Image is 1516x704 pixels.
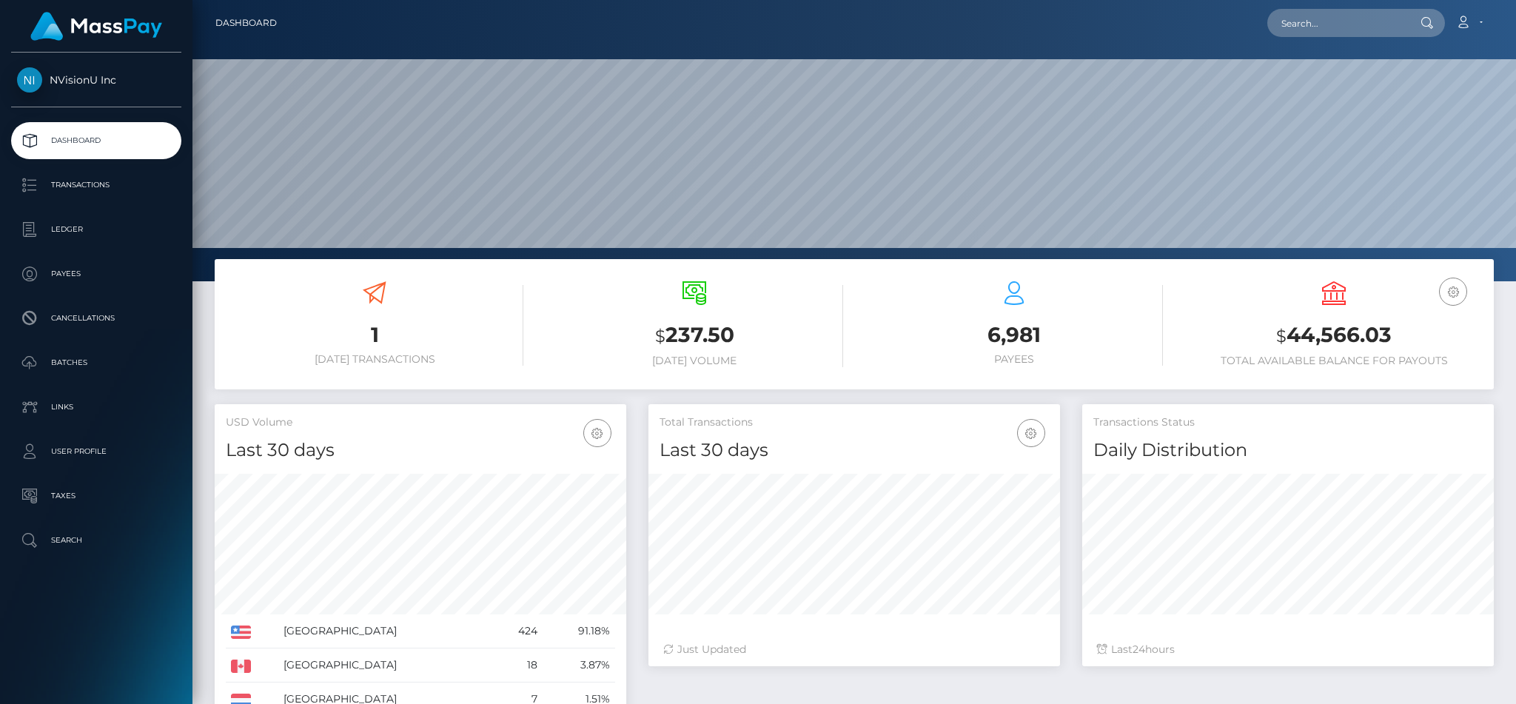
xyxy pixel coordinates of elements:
small: $ [1276,326,1287,346]
h3: 1 [226,321,523,349]
span: NVisionU Inc [11,73,181,87]
a: Links [11,389,181,426]
a: Search [11,522,181,559]
img: CA.png [231,660,251,673]
h6: Payees [865,353,1163,366]
h3: 6,981 [865,321,1163,349]
small: $ [655,326,665,346]
h4: Daily Distribution [1093,438,1483,463]
td: [GEOGRAPHIC_DATA] [278,648,492,683]
h5: Transactions Status [1093,415,1483,430]
a: Taxes [11,477,181,514]
h4: Last 30 days [226,438,615,463]
p: Ledger [17,218,175,241]
h4: Last 30 days [660,438,1049,463]
span: 24 [1133,643,1145,656]
a: Dashboard [215,7,277,38]
img: NVisionU Inc [17,67,42,93]
p: Dashboard [17,130,175,152]
a: Cancellations [11,300,181,337]
h3: 237.50 [546,321,843,351]
img: MassPay Logo [30,12,162,41]
td: [GEOGRAPHIC_DATA] [278,614,492,648]
div: Just Updated [663,642,1045,657]
h5: Total Transactions [660,415,1049,430]
img: US.png [231,626,251,639]
h3: 44,566.03 [1185,321,1483,351]
p: Links [17,396,175,418]
p: Taxes [17,485,175,507]
p: Search [17,529,175,552]
p: Cancellations [17,307,175,329]
a: Transactions [11,167,181,204]
h5: USD Volume [226,415,615,430]
td: 3.87% [543,648,615,683]
td: 18 [492,648,543,683]
p: Batches [17,352,175,374]
h6: [DATE] Transactions [226,353,523,366]
p: User Profile [17,440,175,463]
a: Dashboard [11,122,181,159]
p: Transactions [17,174,175,196]
p: Payees [17,263,175,285]
h6: Total Available Balance for Payouts [1185,355,1483,367]
td: 91.18% [543,614,615,648]
h6: [DATE] Volume [546,355,843,367]
a: Payees [11,255,181,292]
div: Last hours [1097,642,1479,657]
a: Ledger [11,211,181,248]
a: User Profile [11,433,181,470]
td: 424 [492,614,543,648]
a: Batches [11,344,181,381]
input: Search... [1267,9,1406,37]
